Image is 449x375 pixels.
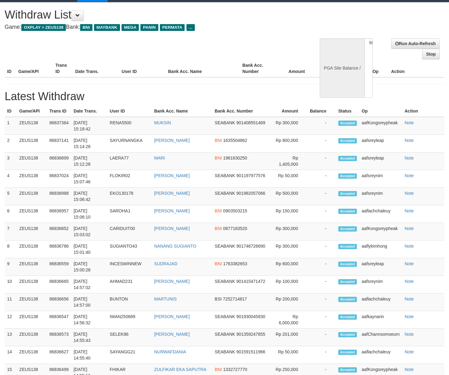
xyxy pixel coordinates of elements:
th: ID [5,105,17,117]
td: [DATE] 15:01:40 [71,241,107,258]
span: 1332727770 [223,367,247,372]
td: ZEUS138 [17,258,47,276]
td: 86836988 [47,188,71,205]
span: 0877183520 [223,226,247,231]
span: Accepted [338,138,357,143]
th: Status [336,105,359,117]
a: [PERSON_NAME] [154,226,190,231]
td: ZEUS138 [17,276,47,293]
span: Accepted [338,350,357,355]
td: [DATE] 14:57:02 [71,276,107,293]
h1: Withdraw List [5,9,293,21]
td: [DATE] 15:00:28 [71,258,107,276]
td: 86837024 [47,170,71,188]
span: SEABANK [215,120,235,125]
td: 10 [5,276,17,293]
th: User ID [119,60,165,77]
span: PANIN [140,24,158,31]
th: Game/API [17,105,47,117]
td: 86836559 [47,258,71,276]
td: ZEUS138 [17,135,47,152]
td: [DATE] 14:56:32 [71,311,107,329]
td: 11 [5,293,17,311]
span: BNI [215,208,222,213]
a: Note [405,367,414,372]
td: - [307,135,336,152]
td: 86836656 [47,293,71,311]
td: 13 [5,329,17,346]
td: - [307,170,336,188]
span: OXPLAY > ZEUS138 [21,24,66,31]
td: Rp 150,000 [272,205,307,223]
td: SELEK86 [107,329,152,346]
td: [DATE] 15:06:42 [71,188,107,205]
span: Accepted [338,314,357,320]
td: 7 [5,223,17,241]
td: 86836547 [47,311,71,329]
a: Note [405,226,414,231]
a: Note [405,244,414,249]
td: Rp 6,000,000 [272,311,307,329]
th: Trans ID [53,60,73,77]
span: SEABANK [215,332,235,337]
td: - [307,329,336,346]
td: - [307,205,336,223]
a: NANANG SUGIANTO [154,244,196,249]
td: Rp 600,000 [272,258,307,276]
td: 86836786 [47,241,71,258]
span: BSI [215,296,222,301]
td: 9 [5,258,17,276]
td: aafsreyleap [359,135,402,152]
span: Accepted [338,244,357,249]
td: ZEUS138 [17,188,47,205]
td: EKO130178 [107,188,152,205]
td: FLOKIR02 [107,170,152,188]
th: Op [359,105,402,117]
div: PGA Site Balance / [320,38,364,98]
a: [PERSON_NAME] [154,279,190,284]
td: ZEUS138 [17,170,47,188]
td: - [307,258,336,276]
th: Amount [272,105,307,117]
span: Accepted [338,332,357,337]
span: 0903503215 [223,208,247,213]
td: ZEUS138 [17,241,47,258]
td: 86837364 [47,117,71,135]
span: BNI [215,138,222,143]
td: [DATE] 14:55:40 [71,346,107,364]
td: - [307,293,336,311]
span: SEABANK [215,314,235,319]
td: Rp 50,000 [272,346,307,364]
td: 12 [5,311,17,329]
a: [PERSON_NAME] [154,208,190,213]
td: 4 [5,170,17,188]
td: SAYURNANGKA [107,135,152,152]
td: Rp 800,000 [272,135,307,152]
span: SEABANK [215,244,235,249]
td: - [307,117,336,135]
span: MAYBANK [94,24,120,31]
td: Rp 500,000 [272,188,307,205]
th: Trans ID [47,105,71,117]
td: 3 [5,152,17,170]
span: SEABANK [215,173,235,178]
td: 5 [5,188,17,205]
td: 86836665 [47,276,71,293]
a: Note [405,191,414,196]
span: 1961630250 [223,156,247,160]
a: Note [405,279,414,284]
span: 1635504862 [223,138,247,143]
a: NURWAFDANIA [154,349,186,354]
td: ZEUS138 [17,223,47,241]
td: SUGIANTO43 [107,241,152,258]
a: [PERSON_NAME] [154,332,190,337]
span: 901359247855 [236,332,265,337]
th: User ID [107,105,152,117]
td: aafsreyleap [359,152,402,170]
td: aaflachchaleuy [359,293,402,311]
td: [DATE] 14:55:43 [71,329,107,346]
span: SEABANK [215,349,235,354]
a: Run Auto-Refresh [391,38,440,49]
a: [PERSON_NAME] [154,191,190,196]
td: 86836627 [47,346,71,364]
